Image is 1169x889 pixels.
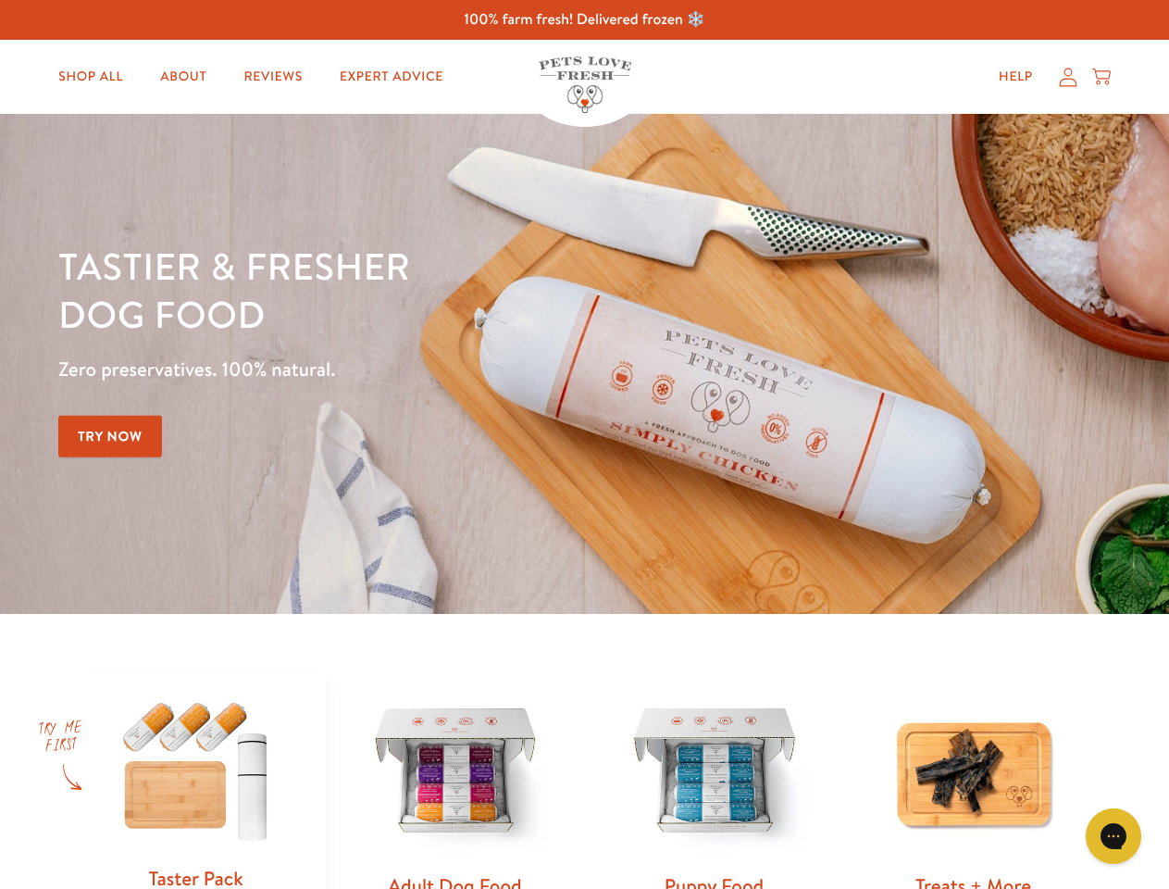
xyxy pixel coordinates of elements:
[44,58,138,95] a: Shop All
[58,242,760,338] h1: Tastier & fresher dog food
[58,353,760,386] p: Zero preservatives. 100% natural.
[145,58,221,95] a: About
[1076,802,1150,870] iframe: Gorgias live chat messenger
[984,58,1048,95] a: Help
[325,58,458,95] a: Expert Advice
[539,56,631,113] img: Pets Love Fresh
[229,58,317,95] a: Reviews
[58,416,162,457] a: Try Now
